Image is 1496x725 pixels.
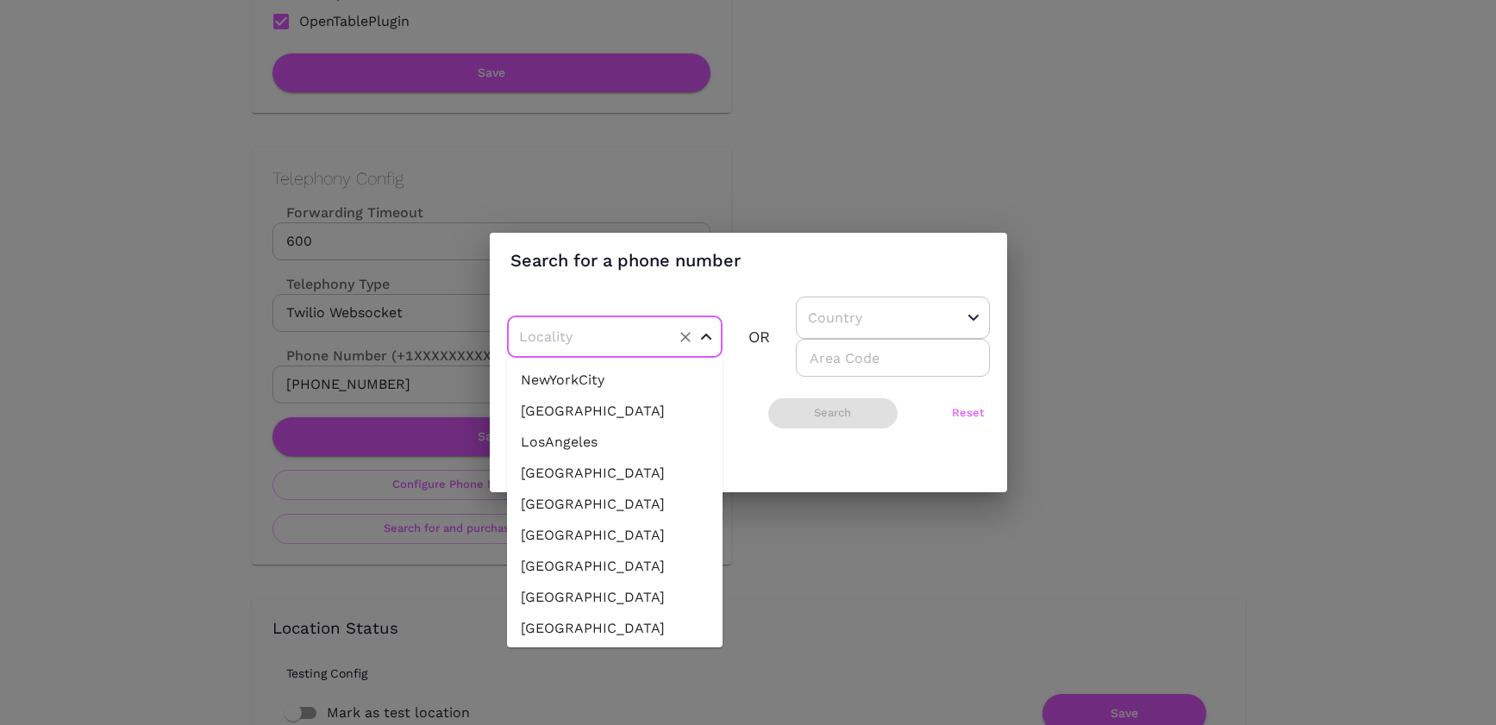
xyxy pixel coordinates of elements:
[796,339,990,377] input: Area Code
[507,396,723,427] li: [GEOGRAPHIC_DATA]
[507,613,723,644] li: [GEOGRAPHIC_DATA]
[507,489,723,520] li: [GEOGRAPHIC_DATA]
[507,365,723,396] li: NewYorkCity
[490,233,1007,288] h2: Search for a phone number
[515,323,661,350] input: Locality
[507,427,723,458] li: LosAngeles
[507,551,723,582] li: [GEOGRAPHIC_DATA]
[804,304,929,331] input: Country
[673,325,698,349] button: Clear
[748,324,770,350] div: OR
[963,308,984,328] button: Open
[947,398,990,428] button: Reset
[696,327,717,347] button: Close
[507,582,723,613] li: [GEOGRAPHIC_DATA]
[507,520,723,551] li: [GEOGRAPHIC_DATA]
[507,458,723,489] li: [GEOGRAPHIC_DATA]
